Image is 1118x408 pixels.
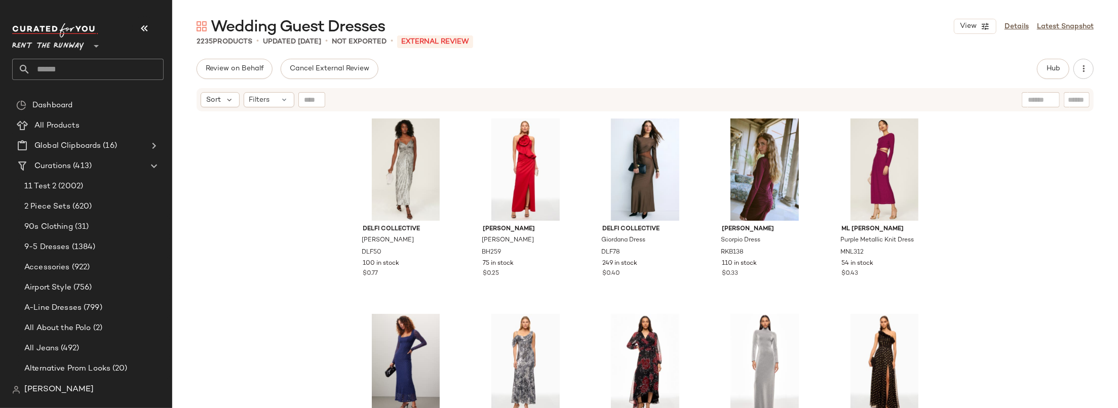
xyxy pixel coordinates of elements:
[12,23,98,37] img: cfy_white_logo.C9jOOHJF.svg
[722,259,757,268] span: 110 in stock
[24,282,71,294] span: Airport Style
[71,282,92,294] span: (756)
[722,225,807,234] span: [PERSON_NAME]
[954,19,996,34] button: View
[602,225,688,234] span: DELFI Collective
[959,22,977,30] span: View
[842,259,874,268] span: 54 in stock
[197,38,213,46] span: 2235
[256,35,259,48] span: •
[71,160,92,172] span: (413)
[70,262,90,273] span: (922)
[325,35,328,48] span: •
[602,269,620,278] span: $0.40
[475,118,576,221] img: BH259.jpg
[205,65,264,73] span: Review on Behalf
[34,140,101,152] span: Global Clipboards
[482,236,534,245] span: [PERSON_NAME]
[841,248,864,257] span: MNL312
[24,343,59,354] span: All Jeans
[24,201,70,213] span: 2 Piece Sets
[206,95,221,105] span: Sort
[391,35,393,48] span: •
[1005,21,1029,32] a: Details
[722,269,738,278] span: $0.33
[24,181,56,192] span: 11 Test 2
[249,95,270,105] span: Filters
[110,363,128,375] span: (20)
[281,59,378,79] button: Cancel External Review
[56,181,83,192] span: (2002)
[1037,59,1069,79] button: Hub
[82,302,102,314] span: (799)
[355,118,457,221] img: DLF50.jpg
[721,236,760,245] span: Scorpio Dress
[483,259,514,268] span: 75 in stock
[1037,21,1094,32] a: Latest Snapshot
[34,120,80,132] span: All Products
[289,65,369,73] span: Cancel External Review
[197,21,207,31] img: svg%3e
[721,248,744,257] span: RKB138
[70,201,92,213] span: (620)
[594,118,696,221] img: DLF78.jpg
[714,118,816,221] img: RKB138.jpg
[482,248,501,257] span: BH259
[73,221,89,233] span: (31)
[24,302,82,314] span: A-Line Dresses
[1046,65,1060,73] span: Hub
[91,322,102,334] span: (2)
[263,36,321,47] p: updated [DATE]
[24,221,73,233] span: 90s Clothing
[24,363,110,375] span: Alternative Prom Looks
[24,322,91,334] span: All About the Polo
[834,118,936,221] img: MNL312.jpg
[363,225,449,234] span: DELFI Collective
[16,100,26,110] img: svg%3e
[602,259,637,268] span: 249 in stock
[12,386,20,394] img: svg%3e
[24,241,70,253] span: 9-5 Dresses
[601,248,620,257] span: DLF78
[32,100,72,111] span: Dashboard
[24,384,94,396] span: [PERSON_NAME]
[483,269,499,278] span: $0.25
[34,160,71,172] span: Curations
[70,241,96,253] span: (1384)
[211,17,385,37] span: Wedding Guest Dresses
[362,236,414,245] span: [PERSON_NAME]
[59,343,79,354] span: (492)
[841,236,914,245] span: Purple Metallic Knit Dress
[332,36,387,47] p: Not Exported
[197,59,273,79] button: Review on Behalf
[101,140,117,152] span: (16)
[842,269,859,278] span: $0.43
[397,35,473,48] p: External REVIEW
[601,236,645,245] span: Giordana Dress
[842,225,928,234] span: ML [PERSON_NAME]
[363,259,400,268] span: 100 in stock
[197,36,252,47] div: Products
[12,34,84,53] span: Rent the Runway
[363,269,378,278] span: $0.77
[483,225,568,234] span: [PERSON_NAME]
[362,248,382,257] span: DLF50
[24,262,70,273] span: Accessories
